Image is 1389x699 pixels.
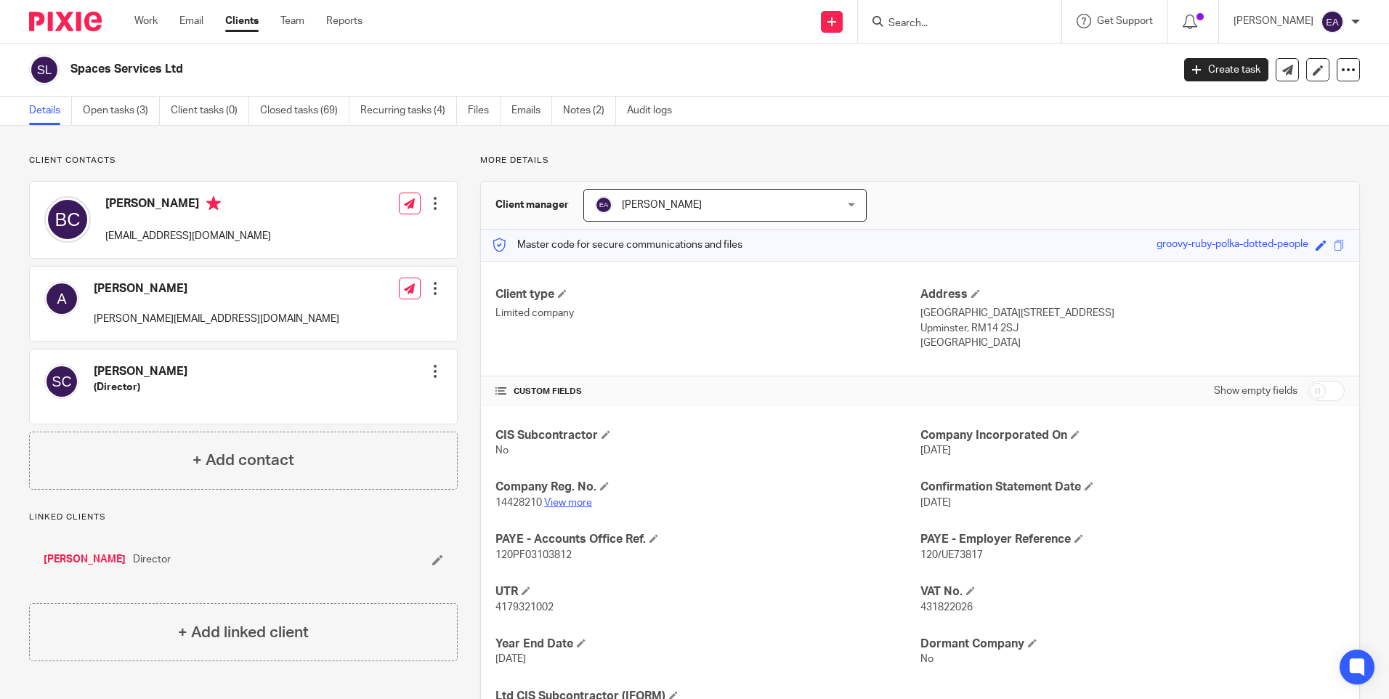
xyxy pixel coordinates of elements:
p: [GEOGRAPHIC_DATA] [920,336,1345,350]
a: Notes (2) [563,97,616,125]
span: Director [133,552,171,567]
a: View more [544,498,592,508]
a: Audit logs [627,97,683,125]
a: Email [179,14,203,28]
span: [DATE] [495,654,526,664]
label: Show empty fields [1214,384,1297,398]
h4: Company Reg. No. [495,480,920,495]
span: 4179321002 [495,602,554,613]
img: svg%3E [44,281,79,316]
a: Client tasks (0) [171,97,249,125]
a: Clients [225,14,259,28]
a: Recurring tasks (4) [360,97,457,125]
span: 14428210 [495,498,542,508]
h4: [PERSON_NAME] [94,364,187,379]
img: svg%3E [595,196,612,214]
span: 431822026 [920,602,973,613]
h4: [PERSON_NAME] [105,196,271,214]
h4: CIS Subcontractor [495,428,920,443]
h4: UTR [495,584,920,599]
h4: PAYE - Accounts Office Ref. [495,532,920,547]
a: Reports [326,14,363,28]
h4: Address [920,287,1345,302]
img: svg%3E [44,364,79,399]
p: [PERSON_NAME] [1234,14,1313,28]
h4: + Add contact [193,449,294,472]
a: Closed tasks (69) [260,97,349,125]
a: Emails [511,97,552,125]
h4: Company Incorporated On [920,428,1345,443]
a: Team [280,14,304,28]
img: svg%3E [1321,10,1344,33]
p: [PERSON_NAME][EMAIL_ADDRESS][DOMAIN_NAME] [94,312,339,326]
a: [PERSON_NAME] [44,552,126,567]
p: Limited company [495,306,920,320]
span: 120PF03103812 [495,550,572,560]
h4: PAYE - Employer Reference [920,532,1345,547]
p: More details [480,155,1360,166]
h2: Spaces Services Ltd [70,62,944,77]
h5: (Director) [94,380,187,395]
p: [EMAIL_ADDRESS][DOMAIN_NAME] [105,229,271,243]
p: Upminster, RM14 2SJ [920,321,1345,336]
p: [GEOGRAPHIC_DATA][STREET_ADDRESS] [920,306,1345,320]
p: Master code for secure communications and files [492,238,742,252]
img: svg%3E [29,54,60,85]
h4: Confirmation Statement Date [920,480,1345,495]
span: Get Support [1097,16,1153,26]
h4: Year End Date [495,637,920,652]
a: Create task [1184,58,1268,81]
h4: VAT No. [920,584,1345,599]
p: Client contacts [29,155,458,166]
i: Primary [206,196,221,211]
h4: [PERSON_NAME] [94,281,339,296]
a: Details [29,97,72,125]
h3: Client manager [495,198,569,212]
a: Open tasks (3) [83,97,160,125]
h4: Dormant Company [920,637,1345,652]
img: svg%3E [44,196,91,243]
a: Work [134,14,158,28]
a: Files [468,97,501,125]
span: No [495,445,509,456]
span: No [920,654,934,664]
h4: Client type [495,287,920,302]
span: [DATE] [920,498,951,508]
span: [DATE] [920,445,951,456]
input: Search [887,17,1018,31]
h4: + Add linked client [178,621,309,644]
div: groovy-ruby-polka-dotted-people [1157,237,1308,254]
h4: CUSTOM FIELDS [495,386,920,397]
p: Linked clients [29,512,458,523]
span: [PERSON_NAME] [622,200,702,210]
span: 120/UE73817 [920,550,983,560]
img: Pixie [29,12,102,31]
